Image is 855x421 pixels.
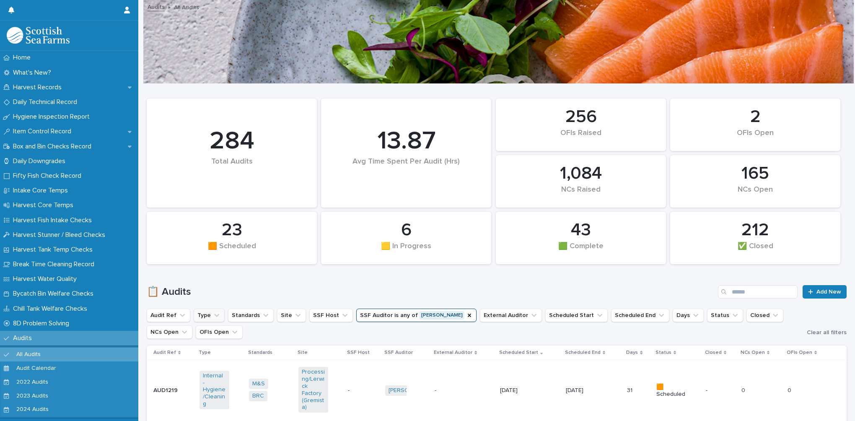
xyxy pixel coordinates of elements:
[298,348,308,357] p: Site
[174,2,199,11] p: All Audits
[10,216,98,224] p: Harvest Fish Intake Checks
[656,384,686,398] p: 🟧 Scheduled
[309,309,353,322] button: SSF Host
[707,309,743,322] button: Status
[10,392,55,400] p: 2023 Audits
[746,309,783,322] button: Closed
[627,385,634,394] p: 31
[161,126,303,156] div: 284
[684,129,826,146] div: OFIs Open
[787,348,812,357] p: OFIs Open
[147,325,192,339] button: NCs Open
[510,129,652,146] div: OFIs Raised
[741,385,747,394] p: 0
[252,380,265,387] a: M&S
[194,309,225,322] button: Type
[7,27,70,44] img: mMrefqRFQpe26GRNOUkG
[435,385,438,394] p: -
[684,220,826,241] div: 212
[277,309,306,322] button: Site
[148,2,165,11] a: Audits
[161,157,303,184] div: Total Audits
[147,309,190,322] button: Audit Ref
[10,83,68,91] p: Harvest Records
[196,325,243,339] button: OFIs Open
[356,309,477,322] button: SSF Auditor
[816,289,841,295] span: Add New
[10,290,100,298] p: Bycatch Bin Welfare Checks
[684,185,826,203] div: NCs Open
[10,334,39,342] p: Audits
[302,369,325,411] a: Processing/Lerwick Factory (Gremista)
[10,351,47,358] p: All Audits
[807,330,847,335] span: Clear all filters
[684,242,826,260] div: ✅ Closed
[10,143,98,151] p: Box and Bin Checks Record
[499,348,538,357] p: Scheduled Start
[10,172,88,180] p: Fifty Fish Check Record
[10,113,96,121] p: Hygiene Inspection Report
[500,387,530,394] p: [DATE]
[741,348,765,357] p: NCs Open
[545,309,608,322] button: Scheduled Start
[565,348,601,357] p: Scheduled End
[248,348,272,357] p: Standards
[10,379,55,386] p: 2022 Audits
[673,309,704,322] button: Days
[566,387,596,394] p: [DATE]
[684,163,826,184] div: 165
[199,348,211,357] p: Type
[10,187,75,195] p: Intake Core Temps
[10,54,37,62] p: Home
[626,348,638,357] p: Days
[510,185,652,203] div: NCs Raised
[10,275,83,283] p: Harvest Water Quality
[10,260,101,268] p: Break Time Cleaning Record
[510,163,652,184] div: 1,084
[161,242,303,260] div: 🟧 Scheduled
[655,348,671,357] p: Status
[252,392,264,400] a: BRC
[10,320,76,327] p: 8D Problem Solving
[684,107,826,127] div: 2
[10,231,112,239] p: Harvest Stunner / Bleed Checks
[161,220,303,241] div: 23
[147,286,715,298] h1: 📋 Audits
[348,387,378,394] p: -
[718,285,798,299] input: Search
[153,385,179,394] p: AUD1219
[10,98,84,106] p: Daily Technical Record
[203,372,226,408] a: Internal - Hygiene/Cleaning
[788,385,793,394] p: 0
[228,309,274,322] button: Standards
[803,326,847,339] button: Clear all filters
[335,126,477,156] div: 13.87
[10,69,58,77] p: What's New?
[10,246,99,254] p: Harvest Tank Temp Checks
[153,348,176,357] p: Audit Ref
[10,305,94,313] p: Chill Tank Welfare Checks
[389,387,434,394] a: [PERSON_NAME]
[510,242,652,260] div: 🟩 Complete
[803,285,847,299] a: Add New
[706,387,735,394] p: -
[335,220,477,241] div: 6
[705,348,722,357] p: Closed
[10,157,72,165] p: Daily Downgrades
[10,365,63,372] p: Audit Calendar
[335,242,477,260] div: 🟨 In Progress
[10,201,80,209] p: Harvest Core Temps
[384,348,413,357] p: SSF Auditor
[335,157,477,184] div: Avg Time Spent Per Audit (Hrs)
[434,348,472,357] p: External Auditor
[510,220,652,241] div: 43
[347,348,370,357] p: SSF Host
[10,406,55,413] p: 2024 Audits
[480,309,542,322] button: External Auditor
[10,127,78,135] p: Item Control Record
[510,107,652,127] div: 256
[611,309,669,322] button: Scheduled End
